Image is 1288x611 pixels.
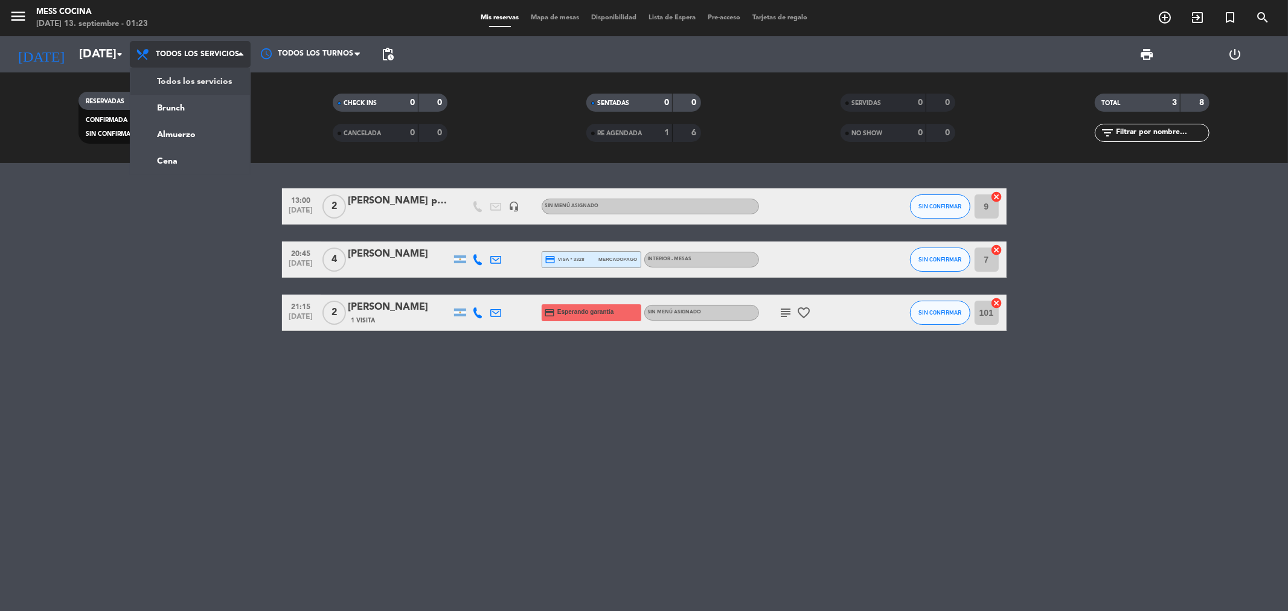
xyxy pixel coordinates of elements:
span: RE AGENDADA [597,130,642,136]
i: arrow_drop_down [112,47,127,62]
span: Pre-acceso [702,14,746,21]
span: Disponibilidad [585,14,642,21]
span: 13:00 [286,193,316,206]
span: Lista de Espera [642,14,702,21]
strong: 6 [691,129,699,137]
strong: 8 [1199,98,1206,107]
span: Esperando garantía [557,307,614,317]
i: headset_mic [509,201,520,212]
i: [DATE] [9,41,73,68]
i: turned_in_not [1223,10,1237,25]
span: SIN CONFIRMAR [918,309,961,316]
span: SIN CONFIRMAR [86,131,134,137]
span: Tarjetas de regalo [746,14,813,21]
a: Brunch [130,95,250,121]
strong: 0 [918,129,923,137]
span: Mapa de mesas [525,14,585,21]
span: 20:45 [286,246,316,260]
strong: 0 [691,98,699,107]
span: [DATE] [286,260,316,274]
span: [DATE] [286,313,316,327]
span: 2 [322,301,346,325]
button: menu [9,7,27,30]
a: Cena [130,148,250,174]
span: Sin menú asignado [648,310,702,315]
a: Almuerzo [130,121,250,148]
div: [PERSON_NAME] [348,299,451,315]
strong: 1 [664,129,669,137]
i: cancel [991,191,1003,203]
span: 4 [322,248,346,272]
i: credit_card [545,307,556,318]
strong: 0 [946,98,953,107]
strong: 0 [664,98,669,107]
button: SIN CONFIRMAR [910,248,970,272]
div: [PERSON_NAME] prensa [348,193,451,209]
span: Mis reservas [475,14,525,21]
span: visa * 3328 [545,254,585,265]
span: SIN CONFIRMAR [918,256,961,263]
i: favorite_border [797,305,812,320]
strong: 0 [437,129,444,137]
i: cancel [991,244,1003,256]
span: SERVIDAS [851,100,881,106]
div: Mess Cocina [36,6,148,18]
span: CHECK INS [344,100,377,106]
strong: 0 [918,98,923,107]
button: SIN CONFIRMAR [910,301,970,325]
span: pending_actions [380,47,395,62]
span: print [1140,47,1155,62]
div: [DATE] 13. septiembre - 01:23 [36,18,148,30]
span: SENTADAS [597,100,629,106]
span: INTERIOR - MESAS [648,257,692,261]
span: 1 Visita [351,316,376,325]
span: NO SHOW [851,130,882,136]
span: mercadopago [598,255,637,263]
i: subject [779,305,793,320]
span: RESERVADAS [86,98,124,104]
div: [PERSON_NAME] [348,246,451,262]
div: LOG OUT [1191,36,1279,72]
i: add_circle_outline [1158,10,1172,25]
strong: 0 [437,98,444,107]
span: SIN CONFIRMAR [918,203,961,210]
a: Todos los servicios [130,68,250,95]
span: 21:15 [286,299,316,313]
strong: 3 [1172,98,1177,107]
span: TOTAL [1102,100,1121,106]
i: power_settings_new [1228,47,1242,62]
button: SIN CONFIRMAR [910,194,970,219]
i: credit_card [545,254,556,265]
span: CONFIRMADA [86,117,127,123]
input: Filtrar por nombre... [1115,126,1209,139]
span: Todos los servicios [156,50,239,59]
i: exit_to_app [1190,10,1205,25]
strong: 0 [410,98,415,107]
strong: 0 [410,129,415,137]
span: Sin menú asignado [545,203,599,208]
span: 2 [322,194,346,219]
i: filter_list [1101,126,1115,140]
span: [DATE] [286,206,316,220]
i: cancel [991,297,1003,309]
i: search [1255,10,1270,25]
strong: 0 [946,129,953,137]
span: CANCELADA [344,130,381,136]
i: menu [9,7,27,25]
